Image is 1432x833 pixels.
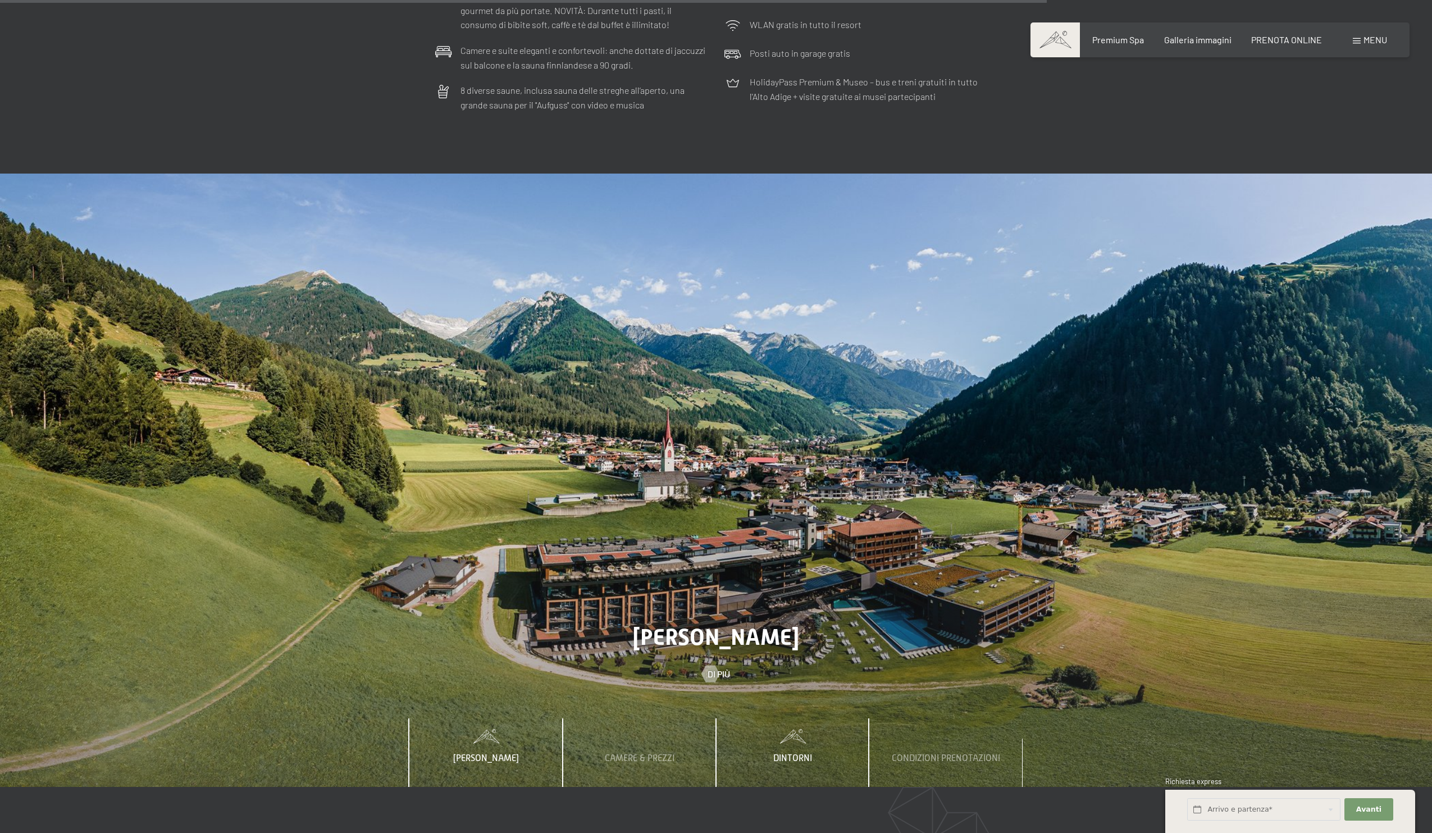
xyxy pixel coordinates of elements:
[708,668,730,680] span: Di più
[702,668,730,680] a: Di più
[892,753,1000,763] span: Condizioni prenotazioni
[1363,34,1387,45] span: Menu
[460,43,708,72] p: Camere e suite eleganti e confortevoli: anche dottate di jaccuzzi sul balcone e la sauna finnland...
[773,753,812,763] span: Dintorni
[460,83,708,112] p: 8 diverse saune, inclusa sauna delle streghe all’aperto, una grande sauna per il "Aufguss" con vi...
[750,46,850,61] p: Posti auto in garage gratis
[1251,34,1322,45] a: PRENOTA ONLINE
[750,75,997,103] p: HolidayPass Premium & Museo – bus e treni gratuiti in tutto l'Alto Adige + visite gratuite ai mus...
[1344,798,1393,821] button: Avanti
[605,753,674,763] span: Camere & Prezzi
[1165,777,1221,786] span: Richiesta express
[750,17,861,32] p: WLAN gratis in tutto il resort
[453,753,519,763] span: [PERSON_NAME]
[1356,804,1381,814] span: Avanti
[633,624,799,650] span: [PERSON_NAME]
[1092,34,1144,45] a: Premium Spa
[1164,34,1232,45] a: Galleria immagini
